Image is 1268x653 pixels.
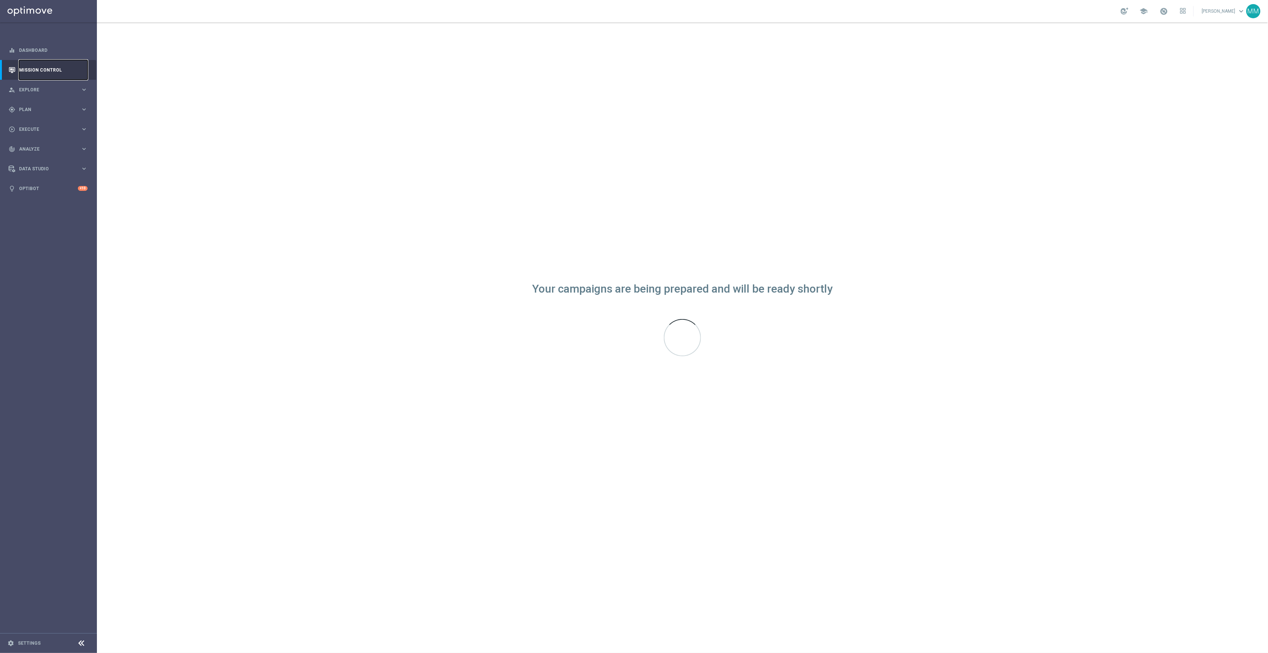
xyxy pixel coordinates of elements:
[8,186,88,192] button: lightbulb Optibot +10
[8,146,88,152] button: track_changes Analyze keyboard_arrow_right
[8,87,88,93] button: person_search Explore keyboard_arrow_right
[532,286,833,292] div: Your campaigns are being prepared and will be ready shortly
[81,145,88,152] i: keyboard_arrow_right
[9,106,81,113] div: Plan
[19,60,88,80] a: Mission Control
[81,86,88,93] i: keyboard_arrow_right
[78,186,88,191] div: +10
[9,86,15,93] i: person_search
[9,40,88,60] div: Dashboard
[1140,7,1148,15] span: school
[19,147,81,151] span: Analyze
[19,127,81,132] span: Execute
[9,165,81,172] div: Data Studio
[8,67,88,73] button: Mission Control
[9,146,81,152] div: Analyze
[19,179,78,198] a: Optibot
[81,126,88,133] i: keyboard_arrow_right
[9,179,88,198] div: Optibot
[81,165,88,172] i: keyboard_arrow_right
[19,107,81,112] span: Plan
[8,47,88,53] button: equalizer Dashboard
[1201,6,1246,17] a: [PERSON_NAME]keyboard_arrow_down
[8,126,88,132] button: play_circle_outline Execute keyboard_arrow_right
[1237,7,1246,15] span: keyboard_arrow_down
[9,47,15,54] i: equalizer
[19,40,88,60] a: Dashboard
[1246,4,1261,18] div: MM
[9,60,88,80] div: Mission Control
[7,640,14,647] i: settings
[8,107,88,113] button: gps_fixed Plan keyboard_arrow_right
[19,88,81,92] span: Explore
[9,106,15,113] i: gps_fixed
[18,641,41,646] a: Settings
[9,126,15,133] i: play_circle_outline
[81,106,88,113] i: keyboard_arrow_right
[8,166,88,172] button: Data Studio keyboard_arrow_right
[19,167,81,171] span: Data Studio
[9,126,81,133] div: Execute
[9,146,15,152] i: track_changes
[9,185,15,192] i: lightbulb
[9,86,81,93] div: Explore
